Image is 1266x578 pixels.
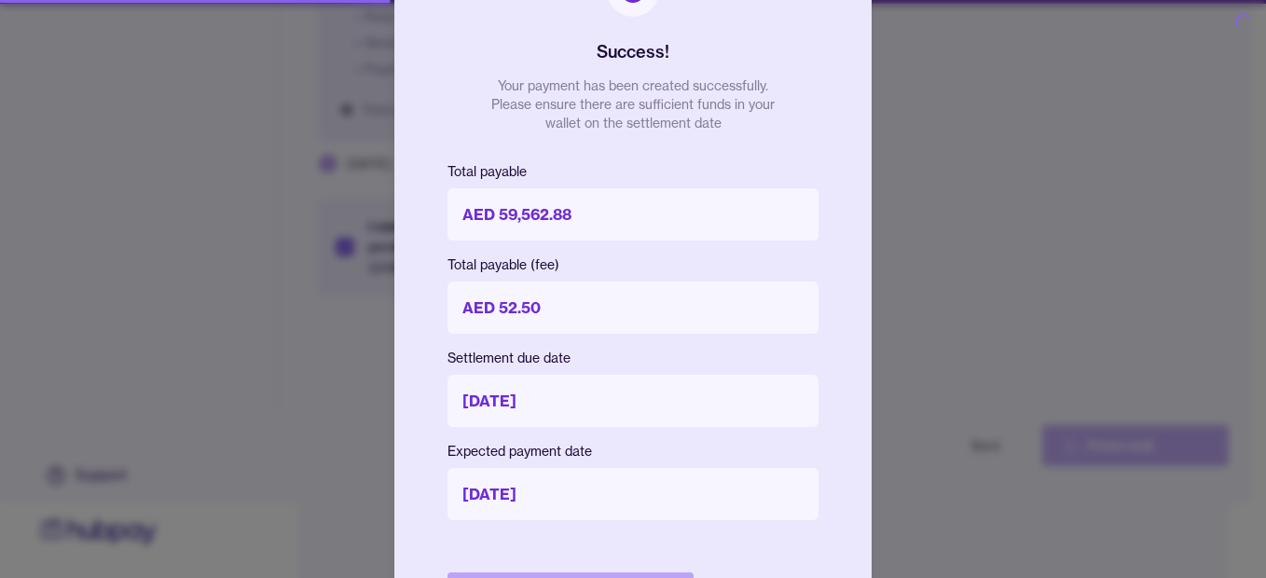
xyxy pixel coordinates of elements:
[447,349,819,367] p: Settlement due date
[447,375,819,427] p: [DATE]
[597,39,669,65] h2: Success!
[447,255,819,274] p: Total payable (fee)
[484,76,782,132] p: Your payment has been created successfully. Please ensure there are sufficient funds in your wall...
[447,468,819,520] p: [DATE]
[447,188,819,241] p: AED 59,562.88
[447,162,819,181] p: Total payable
[447,442,819,461] p: Expected payment date
[447,282,819,334] p: AED 52.50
